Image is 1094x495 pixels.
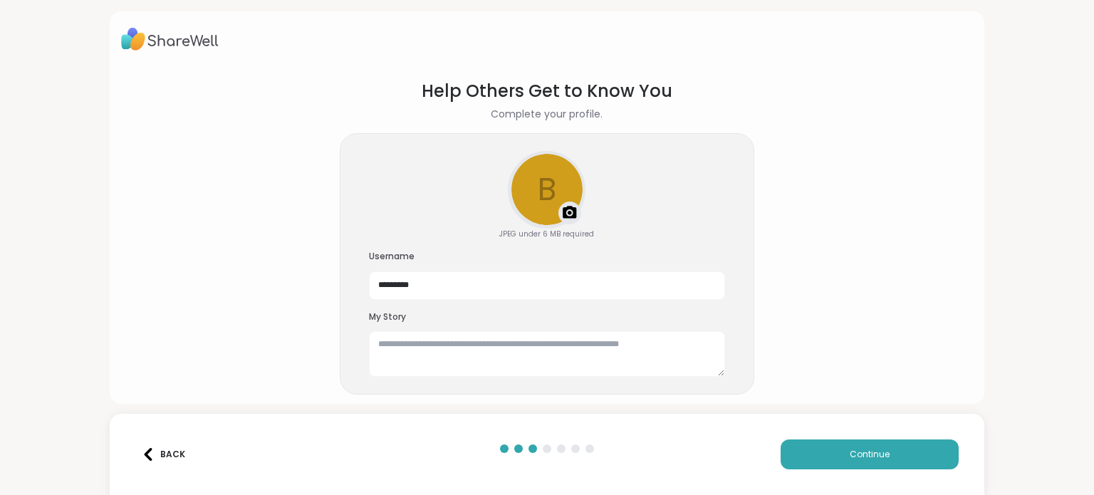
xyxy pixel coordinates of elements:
[135,439,192,469] button: Back
[850,448,890,461] span: Continue
[369,251,725,263] h3: Username
[499,229,594,239] div: JPEG under 6 MB required
[491,107,603,122] h2: Complete your profile.
[142,448,185,461] div: Back
[369,311,725,323] h3: My Story
[781,439,959,469] button: Continue
[121,23,219,56] img: ShareWell Logo
[422,78,672,104] h1: Help Others Get to Know You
